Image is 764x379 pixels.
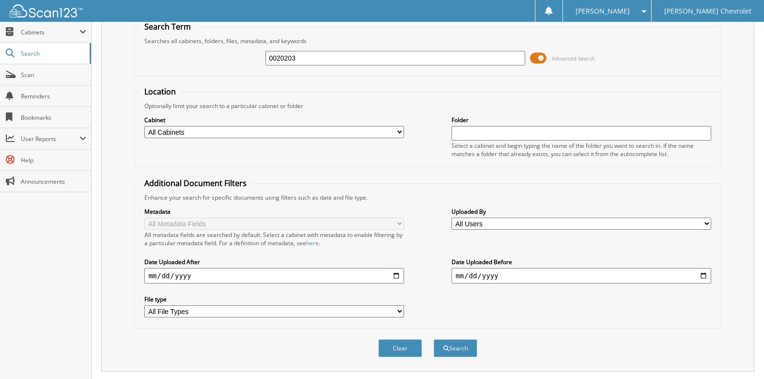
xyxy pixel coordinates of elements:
label: File type [144,295,404,303]
button: Clear [378,339,422,357]
span: Advanced Search [552,55,595,62]
span: Search [21,49,85,58]
span: Announcements [21,177,86,186]
span: Reminders [21,92,86,100]
label: Metadata [144,207,404,216]
legend: Search Term [140,21,196,32]
div: Select a cabinet and begin typing the name of the folder you want to search in. If the name match... [452,142,711,158]
input: end [452,268,711,284]
div: All metadata fields are searched by default. Select a cabinet with metadata to enable filtering b... [144,231,404,247]
label: Date Uploaded Before [452,258,711,266]
legend: Additional Document Filters [140,178,251,189]
img: scan123-logo-white.svg [10,4,82,17]
span: Scan [21,71,86,79]
div: Optionally limit your search to a particular cabinet or folder [140,102,716,110]
div: Enhance your search for specific documents using filters such as date and file type. [140,193,716,202]
a: here [306,239,319,247]
iframe: Chat Widget [716,332,764,379]
button: Search [434,339,477,357]
legend: Location [140,86,181,97]
span: User Reports [21,135,79,143]
label: Cabinet [144,116,404,124]
div: Searches all cabinets, folders, files, metadata, and keywords [140,37,716,45]
span: Help [21,156,86,164]
span: Bookmarks [21,113,86,122]
span: [PERSON_NAME] Chevrolet [664,8,751,14]
span: Cabinets [21,28,79,36]
label: Uploaded By [452,207,711,216]
span: [PERSON_NAME] [576,8,630,14]
label: Folder [452,116,711,124]
label: Date Uploaded After [144,258,404,266]
input: start [144,268,404,284]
